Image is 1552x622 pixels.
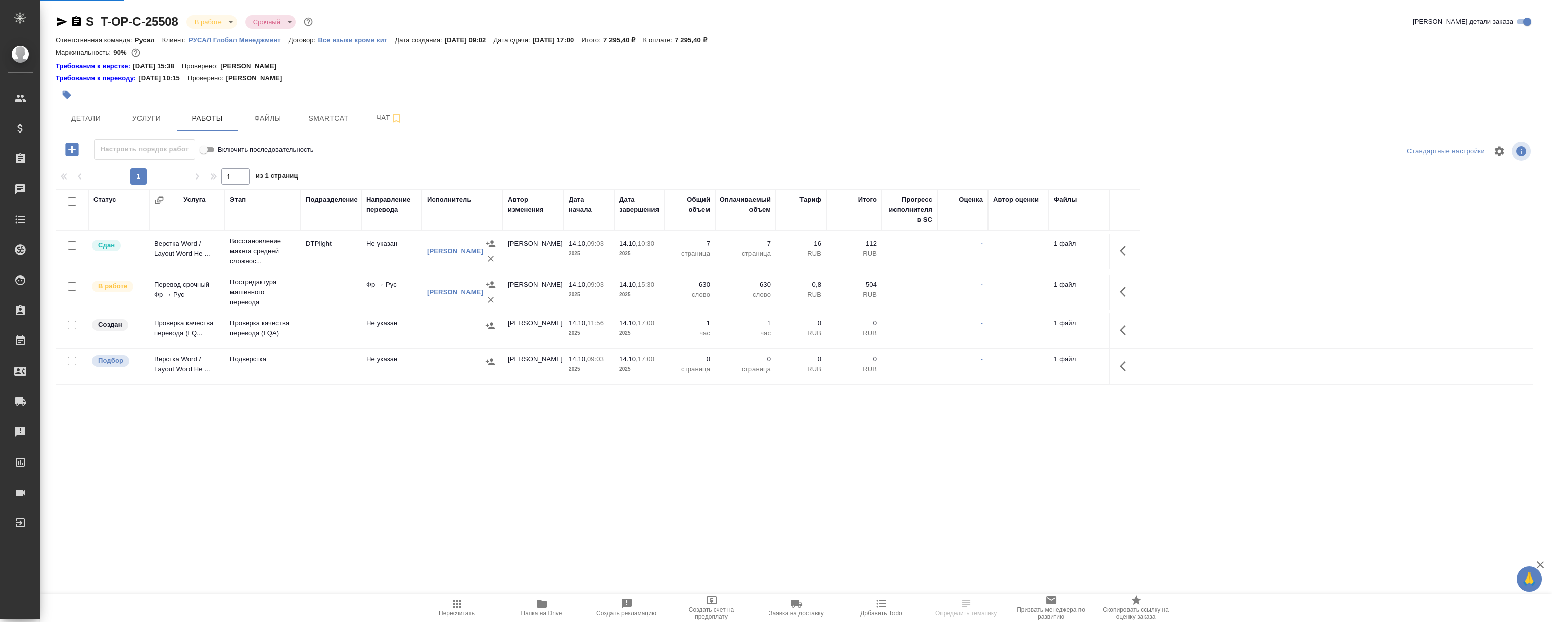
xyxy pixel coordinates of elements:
[569,249,609,259] p: 2025
[670,239,710,249] p: 7
[230,354,296,364] p: Подверстка
[483,251,498,266] button: Удалить
[720,328,771,338] p: час
[483,318,498,333] button: Назначить
[831,354,877,364] p: 0
[1512,142,1533,161] span: Посмотреть информацию
[981,319,983,327] a: -
[720,364,771,374] p: страница
[318,35,395,44] a: Все языки кроме кит
[189,35,289,44] a: РУСАЛ Глобал Менеджмент
[619,195,660,215] div: Дата завершения
[226,73,290,83] p: [PERSON_NAME]
[569,364,609,374] p: 2025
[619,281,638,288] p: 14.10,
[619,319,638,327] p: 14.10,
[503,313,563,348] td: [PERSON_NAME]
[670,290,710,300] p: слово
[619,355,638,363] p: 14.10,
[569,328,609,338] p: 2025
[503,275,563,310] td: [PERSON_NAME]
[56,83,78,106] button: Добавить тэг
[1114,280,1138,304] button: Здесь прячутся важные кнопки
[366,195,417,215] div: Направление перевода
[192,18,225,26] button: В работе
[154,195,164,205] button: Сгруппировать
[831,249,877,259] p: RUB
[781,328,821,338] p: RUB
[133,61,182,71] p: [DATE] 15:38
[245,15,296,29] div: В работе
[503,234,563,269] td: [PERSON_NAME]
[638,240,654,247] p: 10:30
[619,364,660,374] p: 2025
[395,36,444,44] p: Дата создания:
[289,36,318,44] p: Договор:
[670,195,710,215] div: Общий объем
[1413,17,1513,27] span: [PERSON_NAME] детали заказа
[831,364,877,374] p: RUB
[365,112,413,124] span: Чат
[781,318,821,328] p: 0
[256,170,298,185] span: из 1 страниц
[483,292,498,307] button: Удалить
[720,239,771,249] p: 7
[56,61,133,71] a: Требования к верстке:
[304,112,353,125] span: Smartcat
[981,281,983,288] a: -
[149,275,225,310] td: Перевод срочный Фр → Рус
[56,73,138,83] div: Нажми, чтобы открыть папку с инструкцией
[1054,354,1104,364] p: 1 файл
[230,277,296,307] p: Постредактура машинного перевода
[781,290,821,300] p: RUB
[587,281,604,288] p: 09:03
[56,49,113,56] p: Маржинальность:
[98,320,122,330] p: Создан
[183,112,231,125] span: Работы
[98,281,127,291] p: В работе
[670,328,710,338] p: час
[1054,318,1104,328] p: 1 файл
[638,319,654,327] p: 17:00
[1404,144,1487,159] div: split button
[799,195,821,205] div: Тариф
[508,195,558,215] div: Автор изменения
[135,36,162,44] p: Русал
[220,61,284,71] p: [PERSON_NAME]
[670,354,710,364] p: 0
[93,195,116,205] div: Статус
[670,280,710,290] p: 630
[70,16,82,28] button: Скопировать ссылку
[670,318,710,328] p: 1
[62,112,110,125] span: Детали
[244,112,292,125] span: Файлы
[98,356,123,366] p: Подбор
[831,280,877,290] p: 504
[781,239,821,249] p: 16
[993,195,1039,205] div: Автор оценки
[361,349,422,384] td: Не указан
[86,15,178,28] a: S_T-OP-C-25508
[675,36,715,44] p: 7 295,40 ₽
[91,280,144,293] div: Исполнитель выполняет работу
[189,36,289,44] p: РУСАЛ Глобал Менеджмент
[587,355,604,363] p: 09:03
[427,288,483,296] a: [PERSON_NAME]
[619,249,660,259] p: 2025
[720,280,771,290] p: 630
[230,318,296,338] p: Проверка качества перевода (LQA)
[981,355,983,363] a: -
[1054,195,1077,205] div: Файлы
[301,234,361,269] td: DTPlight
[162,36,189,44] p: Клиент:
[149,234,225,269] td: Верстка Word / Layout Word Не ...
[445,36,494,44] p: [DATE] 09:02
[831,239,877,249] p: 112
[619,328,660,338] p: 2025
[581,36,603,44] p: Итого:
[129,46,143,59] button: 616.00 RUB;
[1114,354,1138,378] button: Здесь прячутся важные кнопки
[569,195,609,215] div: Дата начала
[98,240,115,250] p: Сдан
[56,73,138,83] a: Требования к переводу:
